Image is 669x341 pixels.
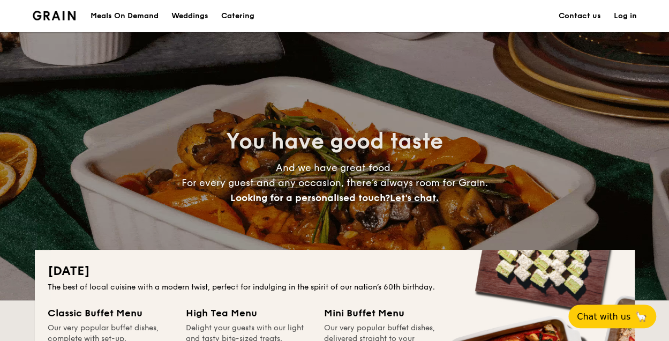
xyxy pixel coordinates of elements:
div: High Tea Menu [186,306,311,321]
img: Grain [33,11,76,20]
span: Let's chat. [390,192,439,204]
span: Chat with us [577,312,630,322]
a: Logotype [33,11,76,20]
div: Classic Buffet Menu [48,306,173,321]
button: Chat with us🦙 [568,305,656,328]
div: Mini Buffet Menu [324,306,449,321]
span: 🦙 [635,310,648,323]
h2: [DATE] [48,263,622,280]
span: And we have great food. For every guest and any occasion, there’s always room for Grain. [182,162,488,204]
span: Looking for a personalised touch? [230,192,390,204]
div: The best of local cuisine with a modern twist, perfect for indulging in the spirit of our nation’... [48,282,622,293]
span: You have good taste [226,129,443,154]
